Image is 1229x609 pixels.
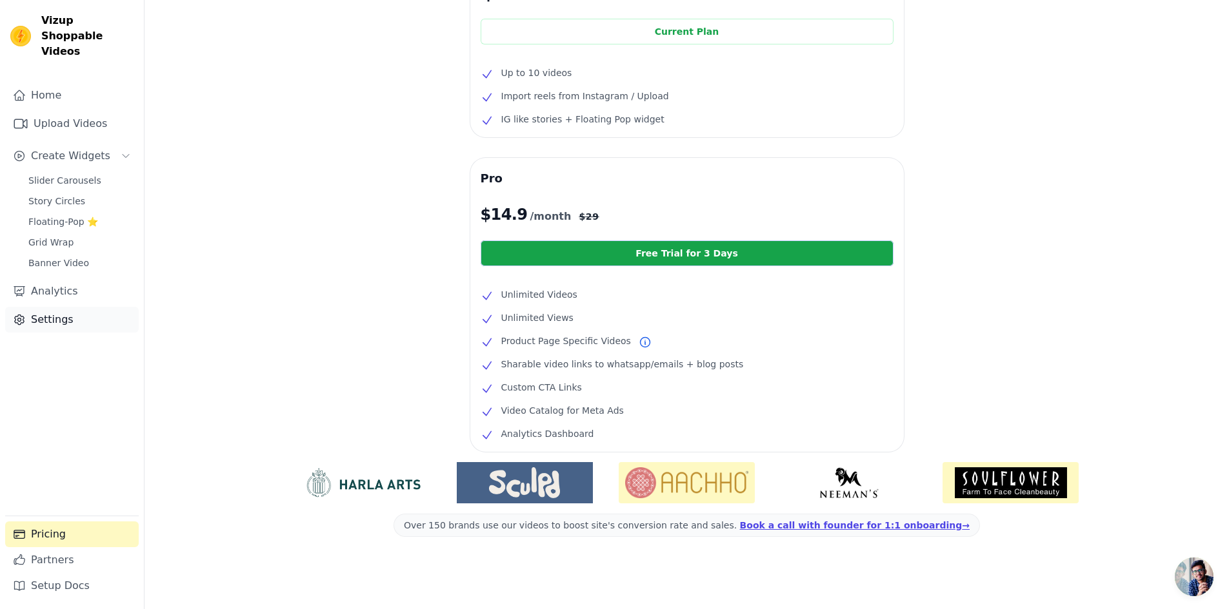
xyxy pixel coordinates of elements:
span: Banner Video [28,256,89,269]
span: Up to 10 videos [501,65,572,81]
h3: Pro [481,168,894,189]
span: Grid Wrap [28,236,74,249]
span: Story Circles [28,195,85,208]
span: $ 14.9 [481,204,528,225]
img: Sculpd US [457,467,593,498]
a: Grid Wrap [21,233,139,251]
img: Vizup [10,26,31,46]
img: HarlaArts [295,467,431,498]
a: Slider Carousels [21,171,139,189]
div: Open chat [1175,557,1214,596]
a: Story Circles [21,192,139,210]
button: Create Widgets [5,143,139,169]
span: Product Page Specific Videos [501,333,631,349]
span: /month [530,209,571,224]
span: Vizup Shoppable Videos [41,13,134,59]
img: Neeman's [781,467,917,498]
span: Sharable video links to whatsapp/emails + blog posts [501,356,744,372]
span: Analytics Dashboard [501,426,594,441]
span: Create Widgets [31,148,110,164]
li: Custom CTA Links [481,380,894,395]
img: Aachho [619,462,755,503]
a: Free Trial for 3 Days [481,240,894,266]
a: Setup Docs [5,573,139,599]
a: Floating-Pop ⭐ [21,213,139,231]
span: Import reels from Instagram / Upload [501,88,669,104]
li: Video Catalog for Meta Ads [481,403,894,418]
a: Home [5,82,139,108]
a: Pricing [5,521,139,547]
a: Banner Video [21,254,139,272]
span: IG like stories + Floating Pop widget [501,111,664,127]
span: Slider Carousels [28,174,101,187]
a: Partners [5,547,139,573]
a: Book a call with founder for 1:1 onboarding [740,520,970,530]
a: Analytics [5,278,139,304]
span: Unlimited Videos [501,287,577,302]
span: Floating-Pop ⭐ [28,215,98,228]
a: Settings [5,307,139,333]
div: Current Plan [481,19,894,44]
span: Unlimited Views [501,310,574,325]
img: Soulflower [943,462,1079,503]
a: Upload Videos [5,111,139,137]
span: $ 29 [579,210,599,223]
